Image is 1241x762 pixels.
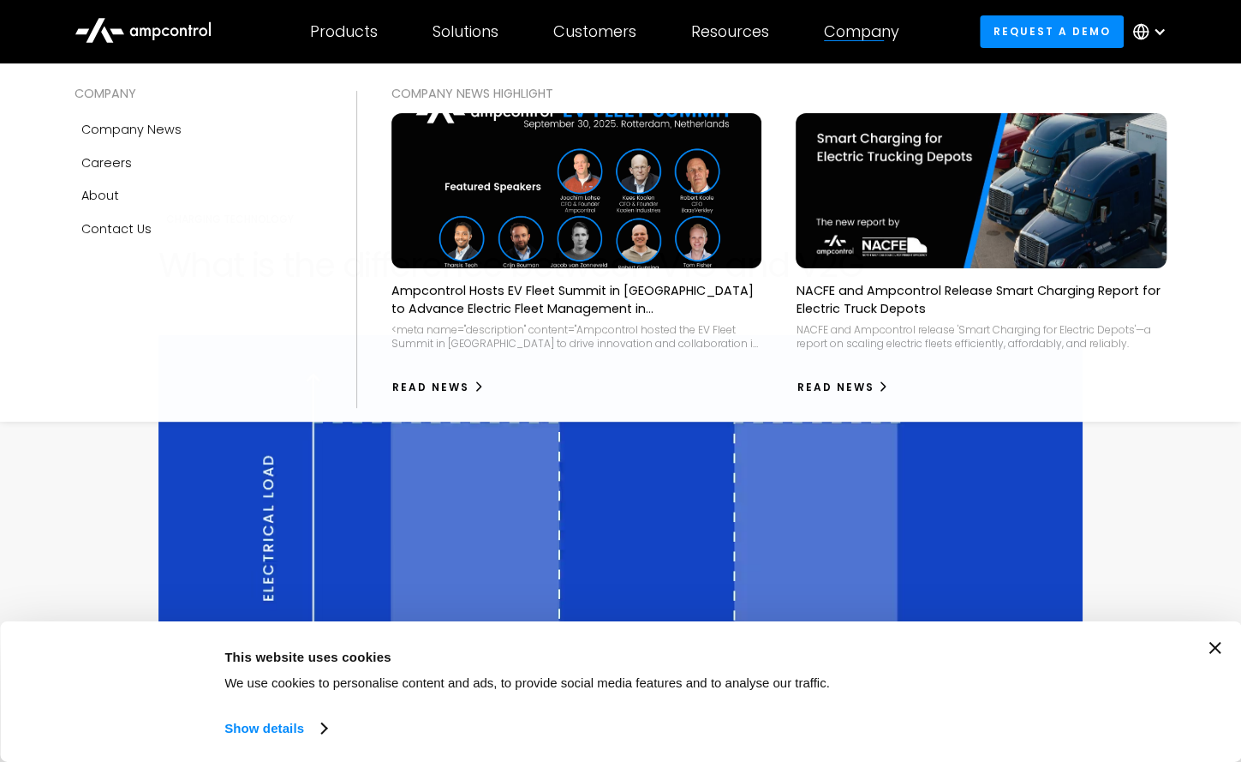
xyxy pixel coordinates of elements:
a: Read News [391,374,485,401]
div: Products [310,22,378,41]
a: Read News [796,374,889,401]
a: About [75,179,322,212]
div: Read News [797,380,874,395]
div: NACFE and Ampcontrol release 'Smart Charging for Electric Depots'—a report on scaling electric fl... [796,323,1166,350]
span: We use cookies to personalise content and ads, to provide social media features and to analyse ou... [224,675,830,690]
div: <meta name="description" content="Ampcontrol hosted the EV Fleet Summit in [GEOGRAPHIC_DATA] to d... [391,323,762,350]
div: Resources [691,22,769,41]
div: COMPANY NEWS Highlight [391,84,1166,103]
div: Company [824,22,899,41]
div: Contact Us [81,219,152,238]
a: Careers [75,147,322,179]
button: Close banner [1208,642,1220,654]
div: Customers [553,22,636,41]
div: COMPANY [75,84,322,103]
p: Ampcontrol Hosts EV Fleet Summit in [GEOGRAPHIC_DATA] to Advance Electric Fleet Management in [GE... [391,282,762,316]
div: Solutions [433,22,498,41]
div: This website uses cookies [224,646,912,667]
a: Request a demo [980,15,1124,47]
button: Okay [932,642,1177,692]
div: Careers [81,153,132,172]
p: NACFE and Ampcontrol Release Smart Charging Report for Electric Truck Depots [796,282,1166,316]
div: About [81,186,119,205]
a: Company news [75,113,322,146]
div: Company news [81,120,182,139]
a: Show details [224,716,325,741]
div: Read News [392,380,469,395]
a: Contact Us [75,213,322,245]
